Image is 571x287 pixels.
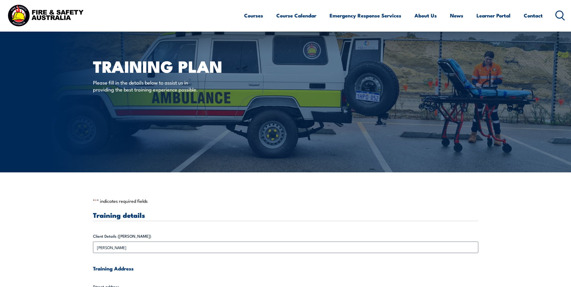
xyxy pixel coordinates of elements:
[276,8,316,23] a: Course Calendar
[93,233,478,239] label: Client Details ([PERSON_NAME])
[244,8,263,23] a: Courses
[93,198,478,204] p: " " indicates required fields
[93,265,478,272] h4: Training Address
[330,8,401,23] a: Emergency Response Services
[450,8,463,23] a: News
[524,8,543,23] a: Contact
[414,8,437,23] a: About Us
[93,59,242,73] h1: Training plan
[93,79,203,93] p: Please fill in the details below to assist us in providing the best training experience possible.
[93,211,478,218] h3: Training details
[476,8,510,23] a: Learner Portal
